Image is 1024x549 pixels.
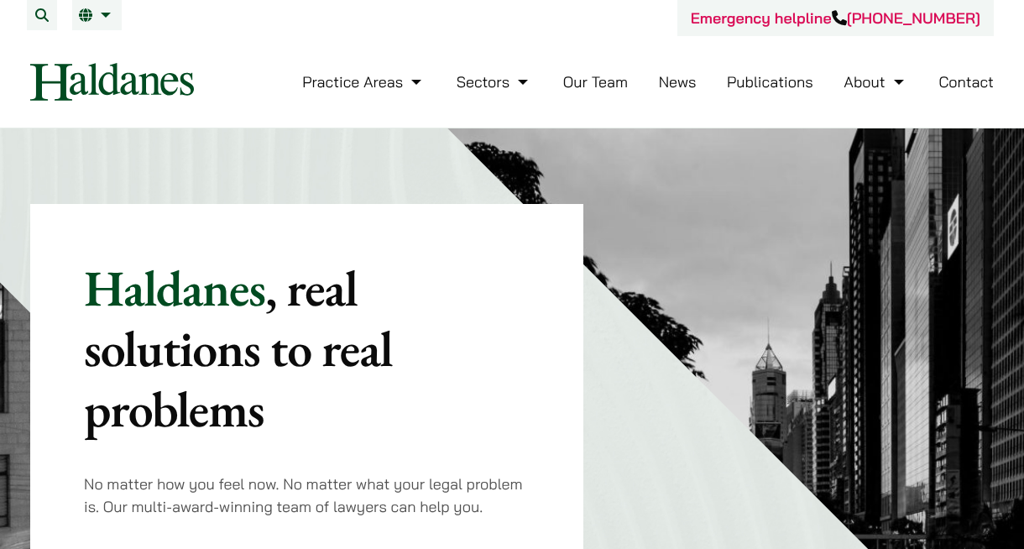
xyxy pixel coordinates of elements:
[79,8,115,22] a: EN
[84,258,530,439] p: Haldanes
[691,8,980,28] a: Emergency helpline[PHONE_NUMBER]
[302,72,426,91] a: Practice Areas
[844,72,907,91] a: About
[659,72,697,91] a: News
[84,255,392,442] mark: , real solutions to real problems
[84,473,530,518] p: No matter how you feel now. No matter what your legal problem is. Our multi-award-winning team of...
[457,72,532,91] a: Sectors
[727,72,813,91] a: Publications
[563,72,628,91] a: Our Team
[30,63,194,101] img: Logo of Haldanes
[938,72,994,91] a: Contact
